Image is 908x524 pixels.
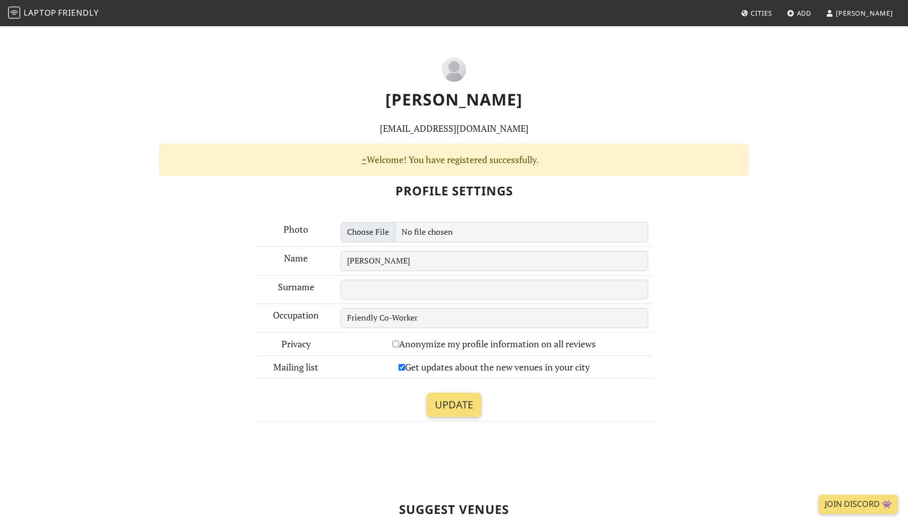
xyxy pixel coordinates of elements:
[737,4,776,22] a: Cities
[819,495,898,514] a: Join Discord 👾
[399,360,590,375] label: Get updates about the new venues in your city
[159,144,749,176] div: Welcome! You have registered successfully.
[8,7,20,19] img: LaptopFriendly
[256,218,336,246] td: Photo
[392,337,596,351] label: Anonymize my profile information on all reviews
[256,304,336,333] td: Occupation
[147,176,761,206] h2: Profile Settings
[8,5,99,22] a: LaptopFriendly LaptopFriendly
[751,9,772,18] span: Cities
[24,7,56,18] span: Laptop
[256,355,336,379] td: Mailing list
[121,25,787,462] header: [EMAIL_ADDRESS][DOMAIN_NAME]
[392,341,399,347] input: Anonymize my profile information on all reviews
[822,4,897,22] a: [PERSON_NAME]
[836,9,893,18] span: [PERSON_NAME]
[256,275,336,304] td: Surname
[399,364,405,371] input: Get updates about the new venues in your city
[783,4,816,22] a: Add
[442,58,466,82] img: blank-535327c66bd565773addf3077783bbfce4b00ec00e9fd257753287c682c7fa38.png
[281,338,311,350] span: translation missing: en.user.settings.privacy
[362,153,367,166] a: close
[153,90,755,109] h1: [PERSON_NAME]
[256,246,336,275] td: Name
[797,9,812,18] span: Add
[238,502,670,517] h2: Suggest Venues
[58,7,98,18] span: Friendly
[427,393,481,417] input: Update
